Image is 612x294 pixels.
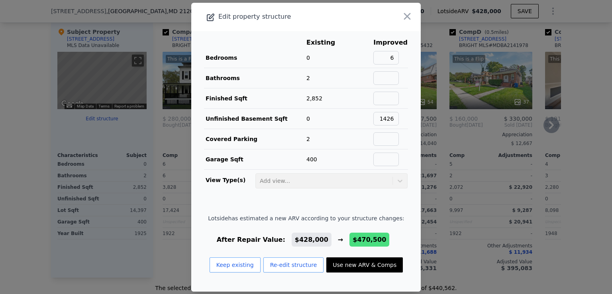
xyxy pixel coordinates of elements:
[208,235,404,245] div: After Repair Value: →
[208,214,404,222] span: Lotside has estimated a new ARV according to your structure changes:
[204,149,306,169] td: Garage Sqft
[373,37,408,48] th: Improved
[204,48,306,68] td: Bedrooms
[306,37,347,48] th: Existing
[204,129,306,149] td: Covered Parking
[306,136,310,142] span: 2
[306,95,322,102] span: 2,852
[191,11,375,22] div: Edit property structure
[306,156,317,163] span: 400
[353,236,386,243] span: $470,500
[295,236,328,243] span: $428,000
[204,68,306,88] td: Bathrooms
[263,257,324,272] button: Re-edit structure
[326,257,403,272] button: Use new ARV & Comps
[204,108,306,129] td: Unfinished Basement Sqft
[306,55,310,61] span: 0
[306,116,310,122] span: 0
[204,170,255,189] td: View Type(s)
[204,88,306,108] td: Finished Sqft
[210,257,261,272] button: Keep existing
[306,75,310,81] span: 2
